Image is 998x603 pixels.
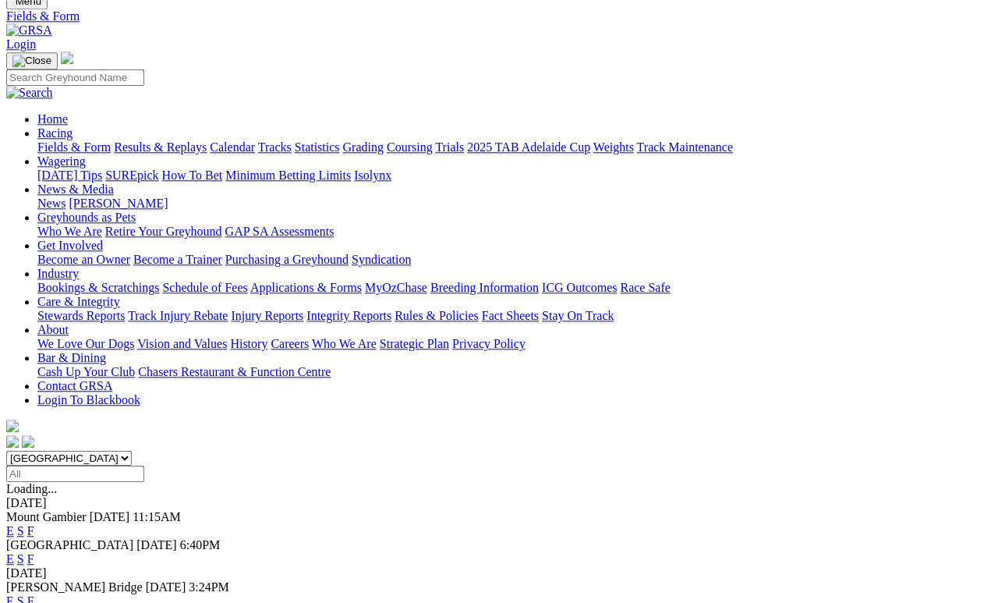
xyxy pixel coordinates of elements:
[271,337,309,350] a: Careers
[37,281,159,294] a: Bookings & Scratchings
[6,23,52,37] img: GRSA
[37,393,140,406] a: Login To Blackbook
[37,337,134,350] a: We Love Our Dogs
[6,37,36,51] a: Login
[27,524,34,537] a: F
[6,9,992,23] a: Fields & Form
[387,140,433,154] a: Coursing
[6,566,992,580] div: [DATE]
[6,466,144,482] input: Select date
[6,482,57,495] span: Loading...
[231,309,303,322] a: Injury Reports
[37,365,992,379] div: Bar & Dining
[343,140,384,154] a: Grading
[620,281,670,294] a: Race Safe
[352,253,411,266] a: Syndication
[37,309,125,322] a: Stewards Reports
[225,253,349,266] a: Purchasing a Greyhound
[435,140,464,154] a: Trials
[6,69,144,86] input: Search
[258,140,292,154] a: Tracks
[136,538,177,552] span: [DATE]
[250,281,362,294] a: Applications & Forms
[180,538,221,552] span: 6:40PM
[128,309,228,322] a: Track Injury Rebate
[37,168,102,182] a: [DATE] Tips
[37,295,120,308] a: Care & Integrity
[593,140,634,154] a: Weights
[225,168,351,182] a: Minimum Betting Limits
[452,337,526,350] a: Privacy Policy
[90,510,130,523] span: [DATE]
[37,337,992,351] div: About
[37,351,106,364] a: Bar & Dining
[6,538,133,552] span: [GEOGRAPHIC_DATA]
[230,337,267,350] a: History
[295,140,340,154] a: Statistics
[37,225,102,238] a: Who We Are
[105,168,158,182] a: SUREpick
[37,197,992,211] div: News & Media
[395,309,479,322] a: Rules & Policies
[542,309,614,322] a: Stay On Track
[105,225,222,238] a: Retire Your Greyhound
[162,168,223,182] a: How To Bet
[37,112,68,126] a: Home
[467,140,590,154] a: 2025 TAB Adelaide Cup
[365,281,427,294] a: MyOzChase
[146,580,186,594] span: [DATE]
[12,55,51,67] img: Close
[6,552,14,566] a: E
[6,510,87,523] span: Mount Gambier
[312,337,377,350] a: Who We Are
[37,211,136,224] a: Greyhounds as Pets
[22,435,34,448] img: twitter.svg
[133,510,181,523] span: 11:15AM
[6,420,19,432] img: logo-grsa-white.png
[37,168,992,183] div: Wagering
[37,309,992,323] div: Care & Integrity
[37,239,103,252] a: Get Involved
[37,267,79,280] a: Industry
[6,86,53,100] img: Search
[380,337,449,350] a: Strategic Plan
[114,140,207,154] a: Results & Replays
[189,580,229,594] span: 3:24PM
[37,281,992,295] div: Industry
[482,309,539,322] a: Fact Sheets
[430,281,539,294] a: Breeding Information
[6,580,143,594] span: [PERSON_NAME] Bridge
[37,126,73,140] a: Racing
[637,140,733,154] a: Track Maintenance
[37,197,65,210] a: News
[542,281,617,294] a: ICG Outcomes
[6,496,992,510] div: [DATE]
[37,154,86,168] a: Wagering
[37,379,112,392] a: Contact GRSA
[6,52,58,69] button: Toggle navigation
[210,140,255,154] a: Calendar
[6,524,14,537] a: E
[37,140,111,154] a: Fields & Form
[37,253,992,267] div: Get Involved
[17,524,24,537] a: S
[61,51,73,64] img: logo-grsa-white.png
[225,225,334,238] a: GAP SA Assessments
[306,309,391,322] a: Integrity Reports
[69,197,168,210] a: [PERSON_NAME]
[37,365,135,378] a: Cash Up Your Club
[37,323,69,336] a: About
[6,435,19,448] img: facebook.svg
[138,365,331,378] a: Chasers Restaurant & Function Centre
[133,253,222,266] a: Become a Trainer
[37,183,114,196] a: News & Media
[137,337,227,350] a: Vision and Values
[17,552,24,566] a: S
[37,225,992,239] div: Greyhounds as Pets
[354,168,391,182] a: Isolynx
[27,552,34,566] a: F
[162,281,247,294] a: Schedule of Fees
[37,140,992,154] div: Racing
[37,253,130,266] a: Become an Owner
